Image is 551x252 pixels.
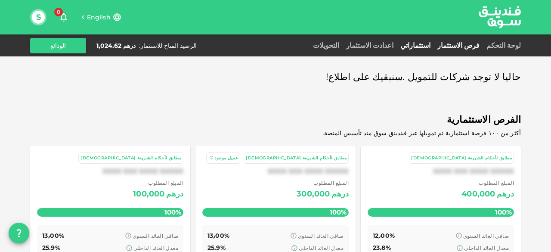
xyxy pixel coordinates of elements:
span: 25.9% [207,244,226,252]
a: logo [479,0,521,34]
div: درهم [331,187,349,201]
span: معدل العائد الداخلي [299,245,344,251]
div: 400,000 [461,187,495,201]
div: XXXX XXX XXXX XXXXX [37,167,183,175]
a: استثماراتي [397,41,434,50]
span: صافي العائد السنوي [133,233,178,239]
div: الرصيد المتاح للاستثمار : [139,41,197,50]
span: معدل العائد الداخلي [464,245,509,251]
div: 100,000 [133,187,164,201]
span: المبلغ المطلوب [297,179,349,187]
div: XXXX XXX XXXX XXXXX [202,167,349,175]
span: 100% [493,206,514,218]
button: S [32,11,45,24]
a: اعدادت الاستثمار [343,41,397,50]
button: question [9,223,29,243]
span: 100% [162,206,183,218]
span: 23.8% [373,244,391,252]
div: 300,000 [297,187,330,201]
span: حاليا لا توجد شركات للتمويل .سنبقيك على اطلاع! [326,69,521,86]
button: الودائع [30,38,86,53]
span: English [87,13,111,21]
div: درهم [497,187,514,201]
div: درهم [166,187,183,201]
span: أكثر من ١٠٠ فرصة استثمارية تم تمويلها عبر فيندينق سوق منذ تأسيس المنصة. [323,129,521,137]
div: مطابق لأحكام الشريعة [DEMOGRAPHIC_DATA] [411,155,512,162]
span: 25.9% [42,244,60,252]
div: مطابق لأحكام الشريعة [DEMOGRAPHIC_DATA] [246,155,347,162]
div: درهم 1,024.62 [96,41,136,50]
span: 13٫00% [207,232,229,240]
span: 0 [54,8,63,16]
a: التحويلات [310,41,343,50]
span: معدل العائد الداخلي [133,245,178,251]
a: لوحة التحكم [483,41,521,50]
div: XXXX XXX XXXX XXXXX [368,167,514,175]
span: صافي العائد السنوي [298,233,344,239]
span: عميل موجود [214,155,238,161]
button: 0 [55,9,72,26]
div: مطابق لأحكام الشريعة [DEMOGRAPHIC_DATA] [80,155,181,162]
img: logo [467,0,532,34]
span: المبلغ المطلوب [461,179,514,187]
span: المبلغ المطلوب [133,179,183,187]
span: الفرص الاستثمارية [30,112,521,128]
a: فرص الاستثمار [434,41,483,50]
span: 100% [328,206,349,218]
span: 13٫00% [42,232,64,240]
span: صافي العائد السنوي [463,233,509,239]
span: 12٫00% [373,232,395,240]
